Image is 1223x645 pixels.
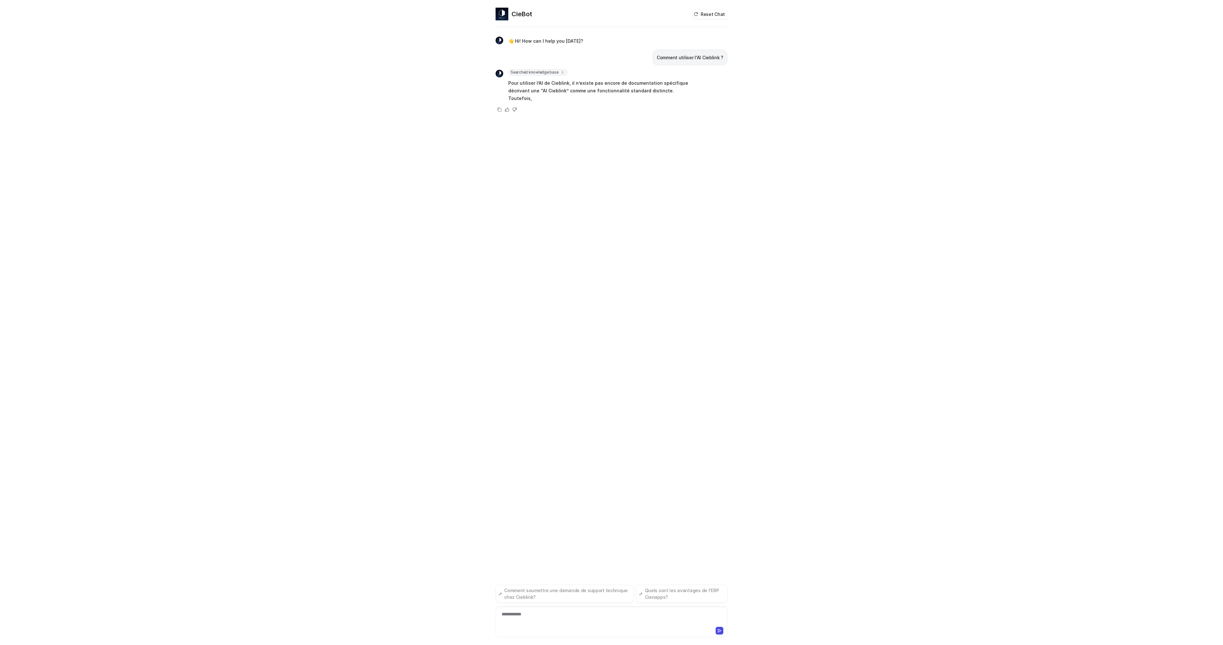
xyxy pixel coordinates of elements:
[508,79,695,102] p: Pour utiliser l’AI de Cieblink, il n’existe pas encore de documentation spécifique décrivant une ...
[496,70,503,77] img: Widget
[657,54,723,61] p: Comment utiliser l'AI Cieblink ?
[508,37,583,45] p: 👋 Hi! How can I help you [DATE]?
[636,585,727,603] button: Quels sont les avantages de l'ERP Cienapps?
[692,10,727,19] button: Reset Chat
[508,69,567,75] span: Searched knowledge base
[511,10,532,18] h2: CieBot
[496,8,508,20] img: Widget
[496,585,633,603] button: Comment soumettre une demande de support technique chez Cieblink?
[496,37,503,44] img: Widget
